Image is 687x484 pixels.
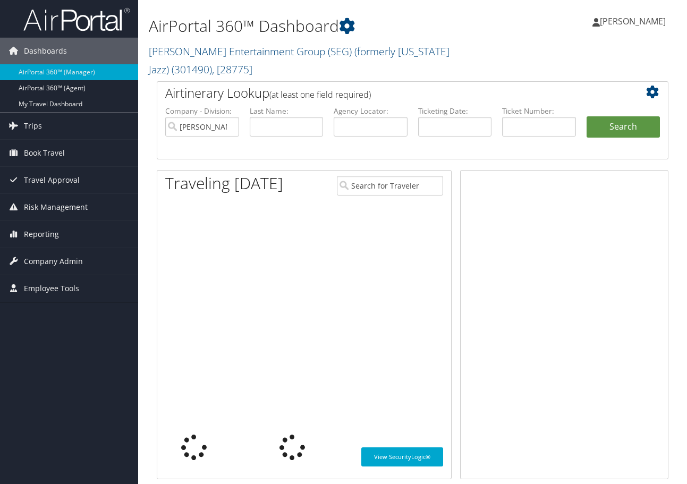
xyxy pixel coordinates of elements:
a: View SecurityLogic® [361,447,443,466]
label: Agency Locator: [334,106,408,116]
span: , [ 28775 ] [212,62,252,77]
span: Book Travel [24,140,65,166]
span: Dashboards [24,38,67,64]
span: Reporting [24,221,59,248]
label: Ticketing Date: [418,106,492,116]
span: Employee Tools [24,275,79,302]
input: Search for Traveler [337,176,444,196]
span: ( 301490 ) [172,62,212,77]
button: Search [587,116,660,138]
span: Risk Management [24,194,88,220]
span: Trips [24,113,42,139]
span: (at least one field required) [269,89,371,100]
label: Last Name: [250,106,324,116]
h1: Traveling [DATE] [165,172,283,194]
span: [PERSON_NAME] [600,15,666,27]
label: Ticket Number: [502,106,576,116]
h2: Airtinerary Lookup [165,84,617,102]
span: Company Admin [24,248,83,275]
span: Travel Approval [24,167,80,193]
a: [PERSON_NAME] [592,5,676,37]
h1: AirPortal 360™ Dashboard [149,15,501,37]
a: [PERSON_NAME] Entertainment Group (SEG) (formerly [US_STATE] Jazz) [149,44,449,77]
label: Company - Division: [165,106,239,116]
img: airportal-logo.png [23,7,130,32]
